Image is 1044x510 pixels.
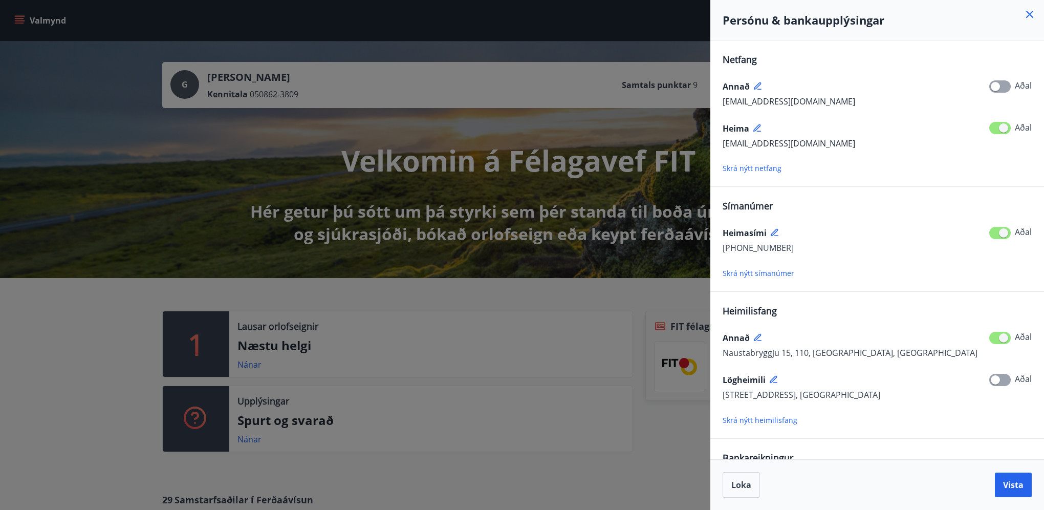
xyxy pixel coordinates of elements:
span: [EMAIL_ADDRESS][DOMAIN_NAME] [723,96,855,107]
span: Heimasími [723,227,767,239]
span: Heima [723,123,749,134]
span: Aðal [1015,373,1032,385]
span: Naustabryggju 15, 110, [GEOGRAPHIC_DATA], [GEOGRAPHIC_DATA] [723,347,977,358]
span: Skrá nýtt heimilisfang [723,415,797,425]
span: Vista [1003,479,1024,491]
h4: Persónu & bankaupplýsingar [723,12,1032,28]
span: Loka [731,479,751,491]
span: Bankareikningur [723,452,793,464]
span: Aðal [1015,122,1032,133]
button: Loka [723,472,760,498]
span: Annað [723,332,750,344]
span: Skrá nýtt símanúmer [723,268,794,278]
span: Aðal [1015,226,1032,238]
span: Netfang [723,53,757,66]
span: Skrá nýtt netfang [723,163,781,173]
span: Aðal [1015,331,1032,343]
span: Lögheimili [723,374,766,386]
span: [PHONE_NUMBER] [723,242,794,253]
span: Aðal [1015,80,1032,91]
span: [EMAIL_ADDRESS][DOMAIN_NAME] [723,138,855,149]
span: Heimilisfang [723,305,777,317]
span: [STREET_ADDRESS], [GEOGRAPHIC_DATA] [723,389,880,400]
span: Símanúmer [723,200,773,212]
span: Annað [723,81,750,92]
button: Vista [995,473,1032,497]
